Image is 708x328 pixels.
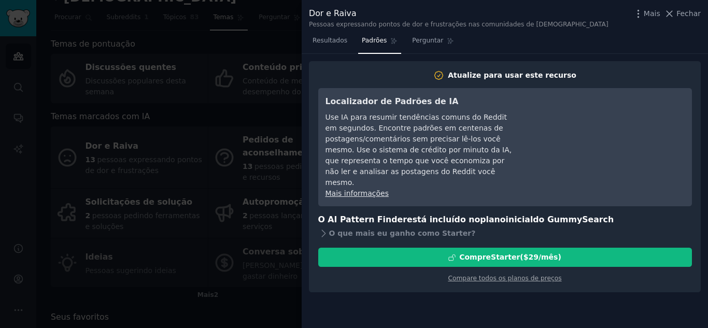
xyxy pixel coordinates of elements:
[329,229,435,237] font: O que mais eu ganho com
[558,253,561,261] font: )
[644,9,660,18] font: Mais
[408,33,458,54] a: Perguntar
[633,8,660,19] button: Mais
[325,96,459,106] font: Localizador de Padrões de IA
[313,37,347,44] font: Resultados
[318,215,407,224] font: O AI Pattern Finder
[459,253,491,261] font: Compre
[434,229,471,237] font: o Starter
[480,215,505,224] font: plano
[448,71,576,79] font: Atualize para usar este recurso
[309,8,357,18] font: Dor e Raiva
[533,215,614,224] font: do GummySearch
[529,95,685,173] iframe: Reprodutor de vídeo do YouTube
[520,253,528,261] font: ($
[528,253,538,261] font: 29
[325,189,389,197] a: Mais informações
[358,33,401,54] a: Padrões
[506,215,533,224] font: inicial
[325,113,512,187] font: Use IA para resumir tendências comuns do Reddit em segundos. Encontre padrões em centenas de post...
[471,229,475,237] font: ?
[318,248,692,267] button: CompreStarter($29/mês)
[539,253,558,261] font: /mês
[664,8,701,19] button: Fechar
[491,253,520,261] font: Starter
[309,21,608,28] font: Pessoas expressando pontos de dor e frustrações nas comunidades de [DEMOGRAPHIC_DATA]
[412,37,443,44] font: Perguntar
[448,275,561,282] a: Compare todos os planos de preços
[407,215,480,224] font: está incluído no
[676,9,701,18] font: Fechar
[362,37,387,44] font: Padrões
[309,33,351,54] a: Resultados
